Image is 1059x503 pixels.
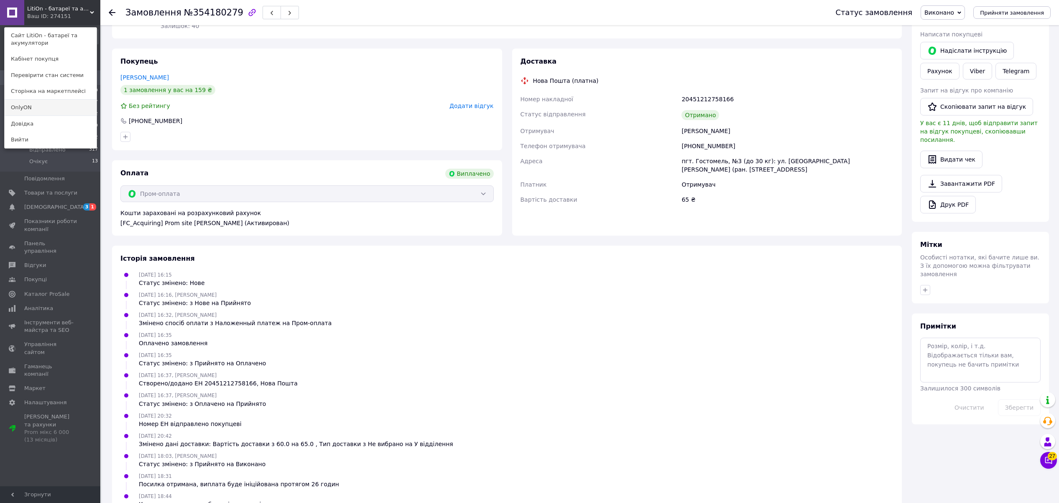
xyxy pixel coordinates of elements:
div: 65 ₴ [680,192,895,207]
span: Без рейтингу [129,103,170,109]
a: Сайт LitiOn - батареї та акумулятори [5,28,97,51]
span: Примітки [920,322,956,330]
div: Статус змінено: з Нове на Прийнято [139,299,251,307]
span: Вартість доставки [521,196,577,203]
span: Панель управління [24,240,77,255]
span: Відгуки [24,262,46,269]
span: [DATE] 18:31 [139,473,172,479]
span: [PERSON_NAME] та рахунки [24,413,77,444]
span: Покупець [120,57,158,65]
div: Prom мікс 6 000 (13 місяців) [24,429,77,444]
span: [DATE] 18:03, [PERSON_NAME] [139,453,217,459]
a: Кабінет покупця [5,51,97,67]
div: Оплачено замовлення [139,339,207,347]
div: Створено/додано ЕН 20451212758166, Нова Пошта [139,379,298,388]
span: Аналітика [24,305,53,312]
span: Очікує [29,158,48,165]
span: Телефон отримувача [521,143,586,149]
div: Посилка отримана, виплата буде ініційована протягом 26 годин [139,480,339,488]
div: пгт. Гостомель, №3 (до 30 кг): ул. [GEOGRAPHIC_DATA][PERSON_NAME] (ран. [STREET_ADDRESS] [680,154,895,177]
button: Прийняти замовлення [973,6,1051,19]
span: Запит на відгук про компанію [920,87,1013,94]
a: Перевірити стан системи [5,67,97,83]
a: Довідка [5,116,97,132]
span: У вас є 11 днів, щоб відправити запит на відгук покупцеві, скопіювавши посилання. [920,120,1038,143]
span: [DATE] 18:44 [139,493,172,499]
a: [PERSON_NAME] [120,74,169,81]
span: 27 [1048,452,1057,460]
span: Додати відгук [449,103,493,109]
span: Повідомлення [24,175,65,182]
div: Статус змінено: з Прийнято на Виконано [139,460,265,468]
button: Рахунок [920,63,959,80]
span: Особисті нотатки, які бачите лише ви. З їх допомогою можна фільтрувати замовлення [920,254,1039,277]
div: Змінено дані доставки: Вартість доставки з 60.0 на 65.0 , Тип доставки з Не вибрано на У відділення [139,440,453,448]
span: Залишилося 300 символів [920,385,1000,392]
a: Telegram [995,63,1036,80]
span: [DATE] 16:15 [139,272,172,278]
span: Товари та послуги [24,189,77,197]
button: Надіслати інструкцію [920,42,1014,59]
div: Статус замовлення [835,8,912,17]
span: Налаштування [24,399,67,406]
div: Виплачено [445,169,494,179]
span: Виконано [924,9,954,16]
a: Viber [963,63,992,80]
div: Статус змінено: з Оплачено на Прийнято [139,400,266,408]
button: Чат з покупцем27 [1040,452,1057,469]
span: Гаманець компанії [24,363,77,378]
div: Змінено спосіб оплати з Наложенный платеж на Пром-оплата [139,319,332,327]
span: Покупці [24,276,47,283]
span: Мітки [920,241,942,249]
span: Маркет [24,385,46,392]
span: Історія замовлення [120,254,195,262]
span: 3 [83,203,90,210]
span: [DATE] 16:35 [139,332,172,338]
div: Отримано [681,110,719,120]
span: №354180279 [184,8,243,18]
div: Статус змінено: Нове [139,279,205,287]
div: Номер ЕН відправлено покупцеві [139,420,242,428]
span: Написати покупцеві [920,31,982,38]
span: Показники роботи компанії [24,218,77,233]
div: 1 замовлення у вас на 159 ₴ [120,85,215,95]
div: [PERSON_NAME] [680,123,895,139]
span: [DATE] 16:37, [PERSON_NAME] [139,393,217,398]
span: 1 [89,203,96,210]
span: [DATE] 16:16, [PERSON_NAME] [139,292,217,298]
span: Статус відправлення [521,111,586,118]
a: Сторінка на маркетплейсі [5,83,97,99]
div: [PHONE_NUMBER] [680,139,895,154]
button: Видати чек [920,151,982,168]
span: [DATE] 20:32 [139,413,172,419]
div: [FC_Acquiring] Prom site [PERSON_NAME] (Активирован) [120,219,494,227]
span: [DEMOGRAPHIC_DATA] [24,203,86,211]
span: Отримувач [521,128,554,134]
span: 13 [92,158,98,165]
span: Відправлено [29,146,66,154]
div: Кошти зараховані на розрахунковий рахунок [120,209,494,227]
span: Платник [521,181,547,188]
span: Замовлення [125,8,181,18]
span: [DATE] 16:35 [139,352,172,358]
div: 20451212758166 [680,92,895,107]
a: Завантажити PDF [920,175,1002,192]
span: Номер накладної [521,96,574,103]
span: Залишок: 40 [161,23,199,29]
div: Нова Пошта (платна) [531,77,601,85]
span: Управління сайтом [24,341,77,356]
div: [PHONE_NUMBER] [128,117,183,125]
span: LitiOn - батареї та акумулятори [27,5,90,13]
span: Каталог ProSale [24,290,69,298]
div: Ваш ID: 274151 [27,13,62,20]
span: [DATE] 16:32, [PERSON_NAME] [139,312,217,318]
span: Оплата [120,169,148,177]
a: Друк PDF [920,196,976,213]
a: Вийти [5,132,97,148]
div: Повернутися назад [109,8,115,17]
span: Доставка [521,57,557,65]
div: Отримувач [680,177,895,192]
div: Статус змінено: з Прийнято на Оплачено [139,359,266,367]
span: [DATE] 16:37, [PERSON_NAME] [139,372,217,378]
a: OnlyON [5,100,97,115]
